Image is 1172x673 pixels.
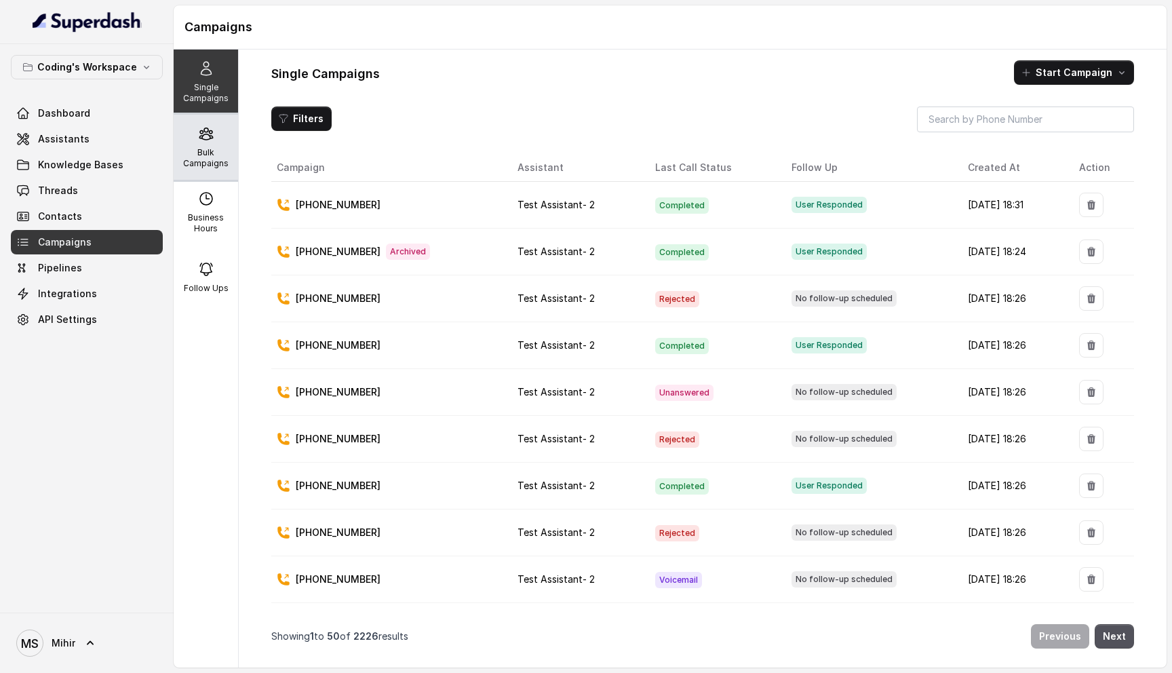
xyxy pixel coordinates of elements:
[179,147,233,169] p: Bulk Campaigns
[38,261,82,275] span: Pipelines
[1031,624,1089,649] button: Previous
[38,287,97,301] span: Integrations
[296,526,380,539] p: [PHONE_NUMBER]
[296,573,380,586] p: [PHONE_NUMBER]
[327,630,340,642] span: 50
[917,107,1134,132] input: Search by Phone Number
[11,178,163,203] a: Threads
[957,369,1068,416] td: [DATE] 18:26
[957,154,1068,182] th: Created At
[957,229,1068,275] td: [DATE] 18:24
[11,307,163,332] a: API Settings
[655,525,699,541] span: Rejected
[957,322,1068,369] td: [DATE] 18:26
[52,636,75,650] span: Mihir
[296,385,380,399] p: [PHONE_NUMBER]
[296,198,380,212] p: [PHONE_NUMBER]
[517,246,595,257] span: Test Assistant- 2
[11,55,163,79] button: Coding's Workspace
[517,573,595,585] span: Test Assistant- 2
[1095,624,1134,649] button: Next
[655,478,709,495] span: Completed
[310,630,314,642] span: 1
[792,244,867,260] span: User Responded
[1014,60,1134,85] button: Start Campaign
[38,184,78,197] span: Threads
[957,509,1068,556] td: [DATE] 18:26
[655,197,709,214] span: Completed
[517,386,595,398] span: Test Assistant- 2
[179,82,233,104] p: Single Campaigns
[11,204,163,229] a: Contacts
[38,210,82,223] span: Contacts
[655,291,699,307] span: Rejected
[517,339,595,351] span: Test Assistant- 2
[792,524,897,541] span: No follow-up scheduled
[1068,154,1134,182] th: Action
[517,480,595,491] span: Test Assistant- 2
[792,337,867,353] span: User Responded
[11,624,163,662] a: Mihir
[184,283,229,294] p: Follow Ups
[296,339,380,352] p: [PHONE_NUMBER]
[792,290,897,307] span: No follow-up scheduled
[655,338,709,354] span: Completed
[792,197,867,213] span: User Responded
[655,385,714,401] span: Unanswered
[517,526,595,538] span: Test Assistant- 2
[296,245,380,258] p: [PHONE_NUMBER]
[957,416,1068,463] td: [DATE] 18:26
[11,282,163,306] a: Integrations
[33,11,142,33] img: light.svg
[792,431,897,447] span: No follow-up scheduled
[38,132,90,146] span: Assistants
[38,107,90,120] span: Dashboard
[517,199,595,210] span: Test Assistant- 2
[271,154,507,182] th: Campaign
[353,630,378,642] span: 2226
[38,235,92,249] span: Campaigns
[507,154,644,182] th: Assistant
[11,256,163,280] a: Pipelines
[38,158,123,172] span: Knowledge Bases
[11,230,163,254] a: Campaigns
[655,572,702,588] span: Voicemail
[179,212,233,234] p: Business Hours
[957,603,1068,650] td: [DATE] 18:26
[11,153,163,177] a: Knowledge Bases
[21,636,39,651] text: MS
[271,616,1134,657] nav: Pagination
[957,182,1068,229] td: [DATE] 18:31
[11,127,163,151] a: Assistants
[792,384,897,400] span: No follow-up scheduled
[644,154,781,182] th: Last Call Status
[271,63,380,85] h1: Single Campaigns
[781,154,957,182] th: Follow Up
[271,107,332,131] button: Filters
[296,432,380,446] p: [PHONE_NUMBER]
[957,463,1068,509] td: [DATE] 18:26
[957,556,1068,603] td: [DATE] 18:26
[655,244,709,261] span: Completed
[517,292,595,304] span: Test Assistant- 2
[37,59,137,75] p: Coding's Workspace
[957,275,1068,322] td: [DATE] 18:26
[517,433,595,444] span: Test Assistant- 2
[792,571,897,588] span: No follow-up scheduled
[792,478,867,494] span: User Responded
[11,101,163,126] a: Dashboard
[296,292,380,305] p: [PHONE_NUMBER]
[38,313,97,326] span: API Settings
[296,479,380,493] p: [PHONE_NUMBER]
[386,244,430,260] span: Archived
[184,16,1156,38] h1: Campaigns
[655,431,699,448] span: Rejected
[271,630,408,643] p: Showing to of results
